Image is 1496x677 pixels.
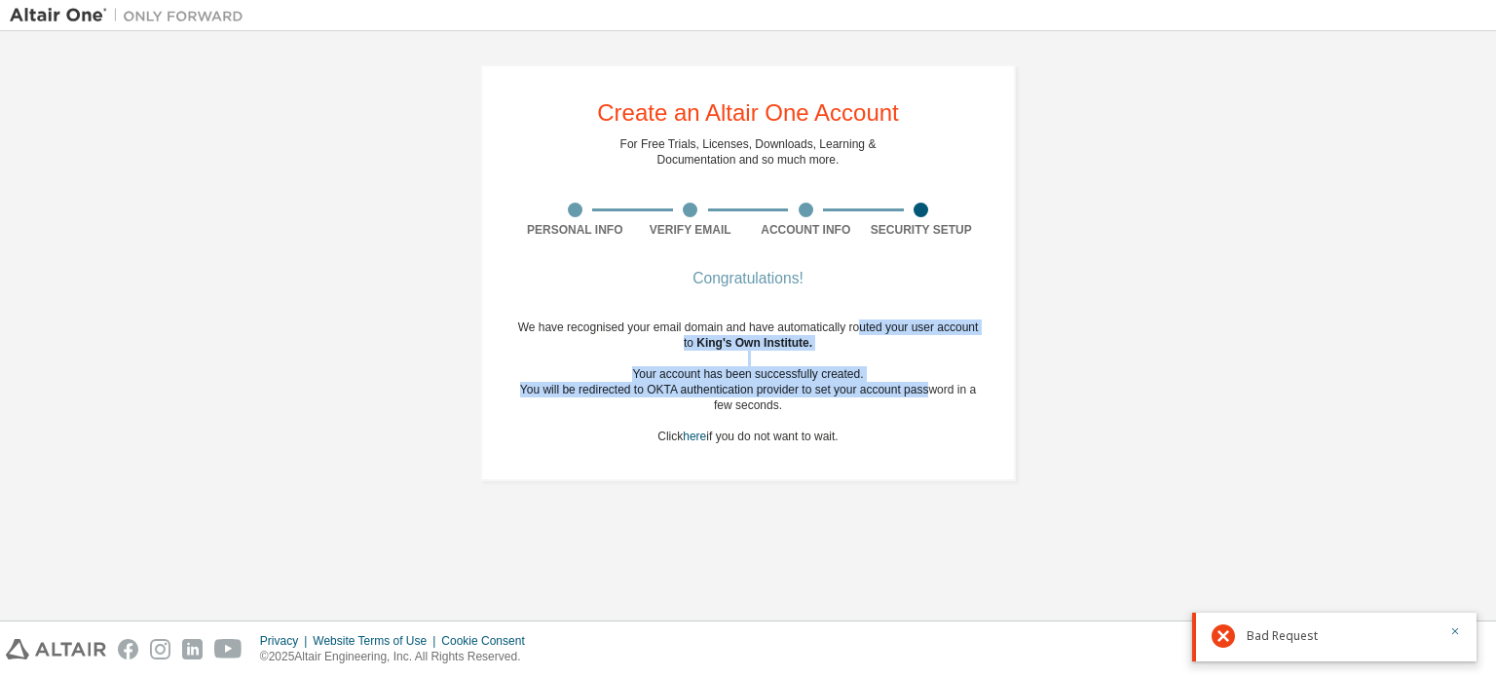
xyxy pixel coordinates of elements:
img: facebook.svg [118,639,138,659]
span: Bad Request [1247,628,1318,644]
div: For Free Trials, Licenses, Downloads, Learning & Documentation and so much more. [620,136,877,168]
div: Account Info [748,222,864,238]
div: Verify Email [633,222,749,238]
p: © 2025 Altair Engineering, Inc. All Rights Reserved. [260,649,537,665]
img: instagram.svg [150,639,170,659]
div: Create an Altair One Account [597,101,899,125]
span: King's Own Institute . [696,336,812,350]
a: here [683,430,706,443]
div: Personal Info [517,222,633,238]
div: Website Terms of Use [313,633,441,649]
div: We have recognised your email domain and have automatically routed your user account to Click if ... [517,320,979,444]
img: youtube.svg [214,639,243,659]
img: altair_logo.svg [6,639,106,659]
img: linkedin.svg [182,639,203,659]
div: Security Setup [864,222,980,238]
div: Your account has been successfully created. [517,366,979,382]
div: You will be redirected to OKTA authentication provider to set your account password in a few seco... [517,382,979,413]
img: Altair One [10,6,253,25]
div: Cookie Consent [441,633,536,649]
div: Congratulations! [517,273,979,284]
div: Privacy [260,633,313,649]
